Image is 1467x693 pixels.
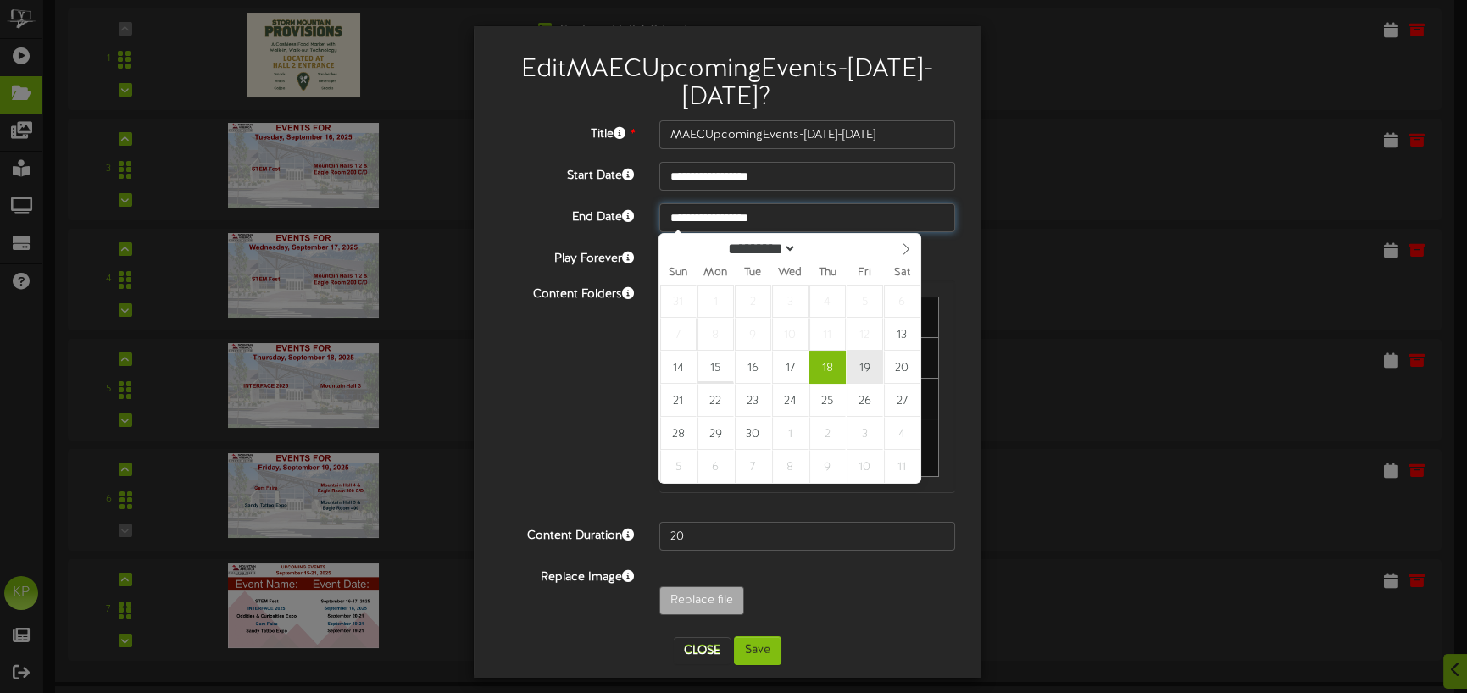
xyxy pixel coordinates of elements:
span: September 22, 2025 [697,384,734,417]
input: 15 [659,522,955,551]
span: September 30, 2025 [735,417,771,450]
span: September 8, 2025 [697,318,734,351]
span: September 7, 2025 [660,318,697,351]
span: September 12, 2025 [847,318,883,351]
span: October 10, 2025 [847,450,883,483]
span: October 6, 2025 [697,450,734,483]
span: September 16, 2025 [735,351,771,384]
span: October 4, 2025 [884,417,920,450]
span: September 23, 2025 [735,384,771,417]
span: September 2, 2025 [735,285,771,318]
span: October 3, 2025 [847,417,883,450]
span: August 31, 2025 [660,285,697,318]
span: September 5, 2025 [847,285,883,318]
span: Wed [771,268,809,279]
span: September 18, 2025 [809,351,846,384]
span: October 7, 2025 [735,450,771,483]
span: Fri [846,268,883,279]
span: Sun [659,268,697,279]
span: Mon [697,268,734,279]
span: September 6, 2025 [884,285,920,318]
span: September 3, 2025 [772,285,809,318]
span: Thu [809,268,846,279]
span: September 15, 2025 [697,351,734,384]
span: September 19, 2025 [847,351,883,384]
button: Close [674,637,731,664]
h2: Edit MAECUpcomingEvents-[DATE]-[DATE] ? [499,56,955,112]
span: September 26, 2025 [847,384,883,417]
span: October 9, 2025 [809,450,846,483]
input: Year [797,240,858,258]
span: Sat [883,268,920,279]
span: September 11, 2025 [809,318,846,351]
span: October 11, 2025 [884,450,920,483]
label: Content Duration [486,522,647,545]
label: Title [486,120,647,143]
label: Play Forever [486,245,647,268]
span: October 2, 2025 [809,417,846,450]
span: September 4, 2025 [809,285,846,318]
button: Save [734,636,781,665]
span: October 1, 2025 [772,417,809,450]
label: End Date [486,203,647,226]
span: September 13, 2025 [884,318,920,351]
span: September 27, 2025 [884,384,920,417]
span: September 14, 2025 [660,351,697,384]
span: September 25, 2025 [809,384,846,417]
span: September 29, 2025 [697,417,734,450]
span: October 5, 2025 [660,450,697,483]
span: September 20, 2025 [884,351,920,384]
span: September 24, 2025 [772,384,809,417]
span: September 9, 2025 [735,318,771,351]
input: Title [659,120,955,149]
label: Content Folders [486,280,647,303]
label: Start Date [486,162,647,185]
span: Tue [734,268,771,279]
label: Replace Image [486,563,647,586]
span: September 10, 2025 [772,318,809,351]
span: September 17, 2025 [772,351,809,384]
span: October 8, 2025 [772,450,809,483]
span: September 1, 2025 [697,285,734,318]
span: September 21, 2025 [660,384,697,417]
span: September 28, 2025 [660,417,697,450]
